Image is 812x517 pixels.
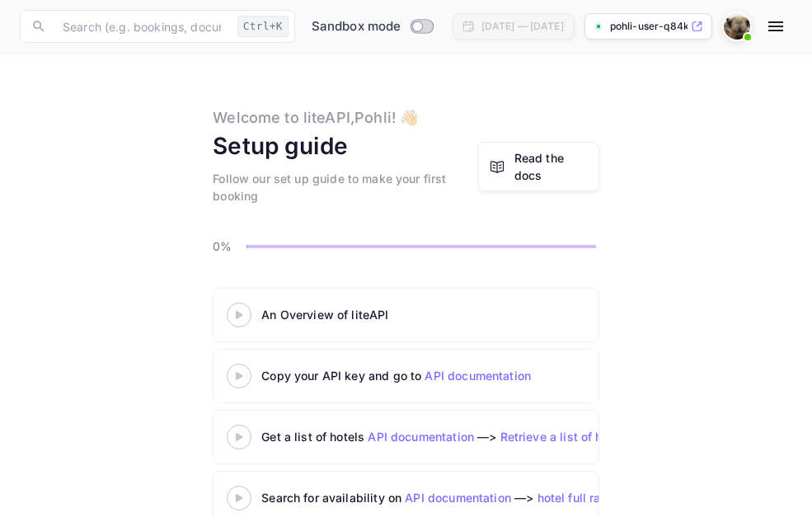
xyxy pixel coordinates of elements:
[537,491,684,505] a: hotel full rates availability
[53,10,231,43] input: Search (e.g. bookings, documentation)
[514,149,589,184] a: Read the docs
[237,16,289,37] div: Ctrl+K
[405,491,511,505] a: API documentation
[500,430,631,444] a: Retrieve a list of hotels
[213,106,418,129] div: Welcome to liteAPI, Pohli ! 👋🏻
[478,142,599,191] a: Read the docs
[213,237,242,255] p: 0%
[261,428,674,445] div: Get a list of hotels —>
[312,17,401,36] span: Sandbox mode
[368,430,474,444] a: API documentation
[213,170,477,204] div: Follow our set up guide to make your first booking
[724,13,750,40] img: Pohli User
[610,19,688,34] p: pohli-user-q84kp.nuite...
[425,369,531,383] a: API documentation
[213,129,348,163] div: Setup guide
[481,19,564,34] div: [DATE] — [DATE]
[261,367,674,384] div: Copy your API key and go to
[261,306,674,323] div: An Overview of liteAPI
[305,17,439,36] div: Switch to Production mode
